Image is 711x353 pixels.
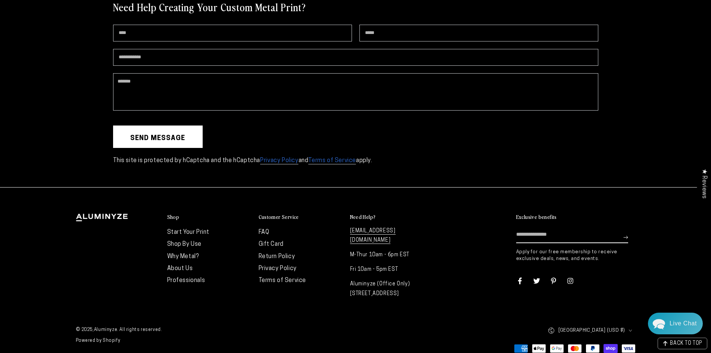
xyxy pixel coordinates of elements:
[259,214,299,220] h2: Customer Service
[76,338,121,343] a: Powered by Shopify
[80,196,101,203] span: Re:amaze
[350,265,434,274] p: Fri 10am - 5pm EST
[167,214,180,220] h2: Shop
[350,214,376,220] h2: Need Help?
[113,126,203,148] button: Send message
[516,249,636,262] p: Apply for our free membership to receive exclusive deals, news, and events.
[113,155,598,166] p: This site is protected by hCaptcha and the hCaptcha and apply.
[308,158,356,164] a: Terms of Service
[350,214,434,221] summary: Need Help?
[4,211,155,223] div: Click to enter your contact details to receive replies via email
[516,214,557,220] h2: Exclusive benefits
[260,158,298,164] a: Privacy Policy
[142,41,147,48] p: Hi
[259,241,284,247] a: Gift Card
[259,214,343,221] summary: Customer Service
[167,266,193,272] a: About Us
[548,322,636,338] button: [GEOGRAPHIC_DATA] (USD $)
[167,241,202,247] a: Shop By Use
[350,228,396,244] a: [EMAIL_ADDRESS][DOMAIN_NAME]
[167,229,210,235] a: Start Your Print
[350,250,434,260] p: M-Thur 10am - 6pm EST
[76,325,356,336] small: © 2025, . All rights reserved.
[648,313,703,334] div: Chat widget toggle
[52,13,107,19] span: Away until 11:00 AM
[697,163,711,204] div: Click to open Judge.me floating reviews tab
[94,328,117,332] a: Aluminyze
[670,313,697,334] div: Contact Us Directly
[670,341,702,346] span: BACK TO TOP
[516,214,636,221] summary: Exclusive benefits
[167,254,199,260] a: Why Metal?
[558,326,625,335] span: [GEOGRAPHIC_DATA] (USD $)
[57,198,101,202] a: We run onRe:amaze
[167,278,205,284] a: Professionals
[259,278,306,284] a: Terms of Service
[350,279,434,298] p: Aluminyze (Office Only) [STREET_ADDRESS]
[259,266,297,272] a: Privacy Policy
[259,229,269,235] a: FAQ
[4,55,154,62] div: [DATE] 2:38 PM · Sent
[623,226,628,249] button: Subscribe
[167,214,251,221] summary: Shop
[138,227,153,238] button: Reply
[259,254,295,260] a: Return Policy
